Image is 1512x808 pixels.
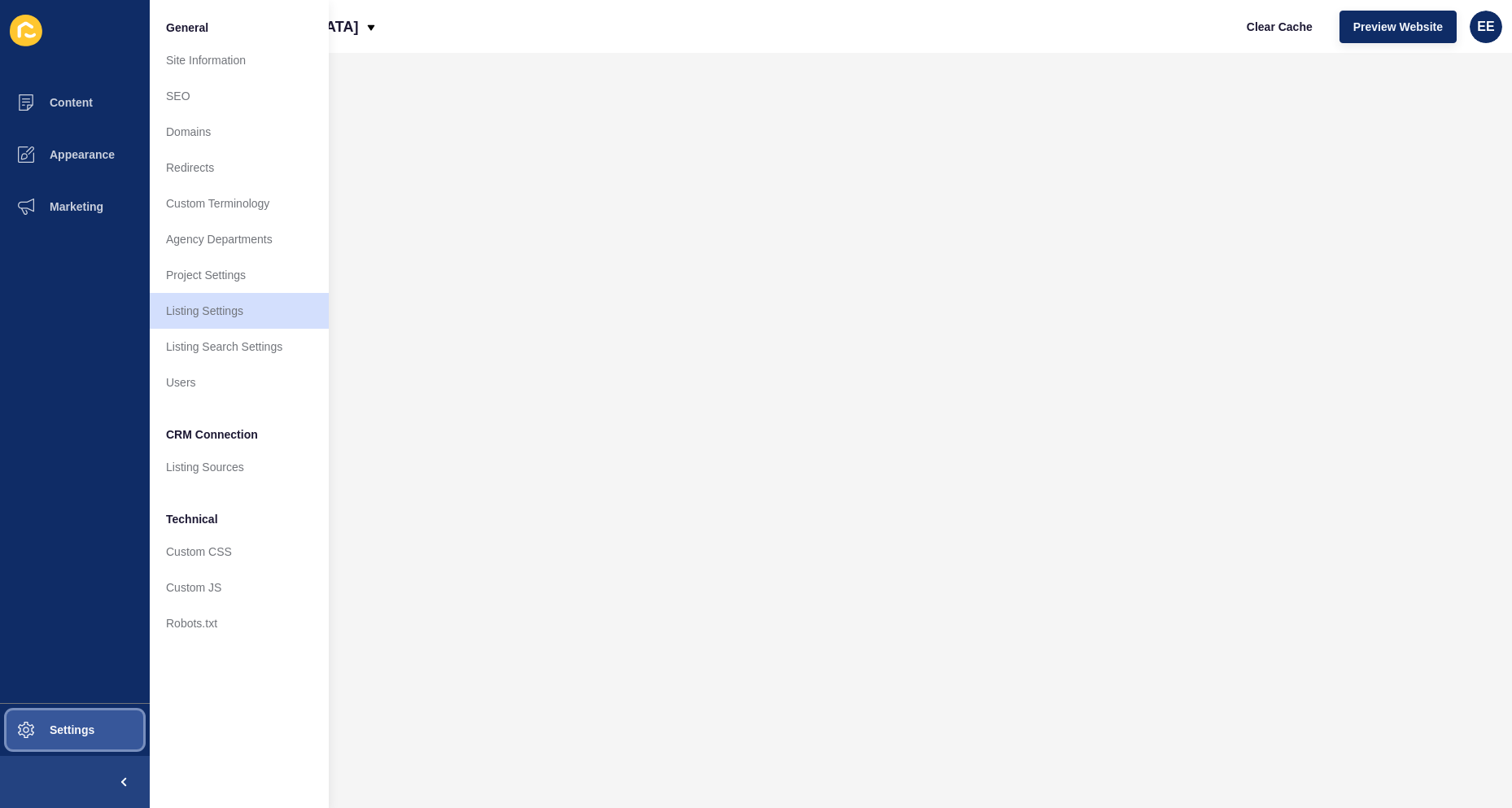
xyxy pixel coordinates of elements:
a: Robots.txt [150,605,329,641]
span: Clear Cache [1247,19,1313,35]
a: Listing Search Settings [150,329,329,365]
span: CRM Connection [166,426,258,443]
a: Listing Settings [150,293,329,329]
span: Technical [166,511,218,527]
a: SEO [150,78,329,114]
a: Users [150,365,329,400]
a: Project Settings [150,257,329,293]
a: Custom Terminology [150,186,329,221]
a: Domains [150,114,329,150]
a: Custom CSS [150,534,329,570]
a: Agency Departments [150,221,329,257]
a: Listing Sources [150,449,329,485]
span: General [166,20,208,36]
span: Preview Website [1353,19,1443,35]
button: Preview Website [1339,11,1457,43]
a: Custom JS [150,570,329,605]
span: EE [1477,19,1494,35]
a: Redirects [150,150,329,186]
a: Site Information [150,42,329,78]
button: Clear Cache [1233,11,1326,43]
